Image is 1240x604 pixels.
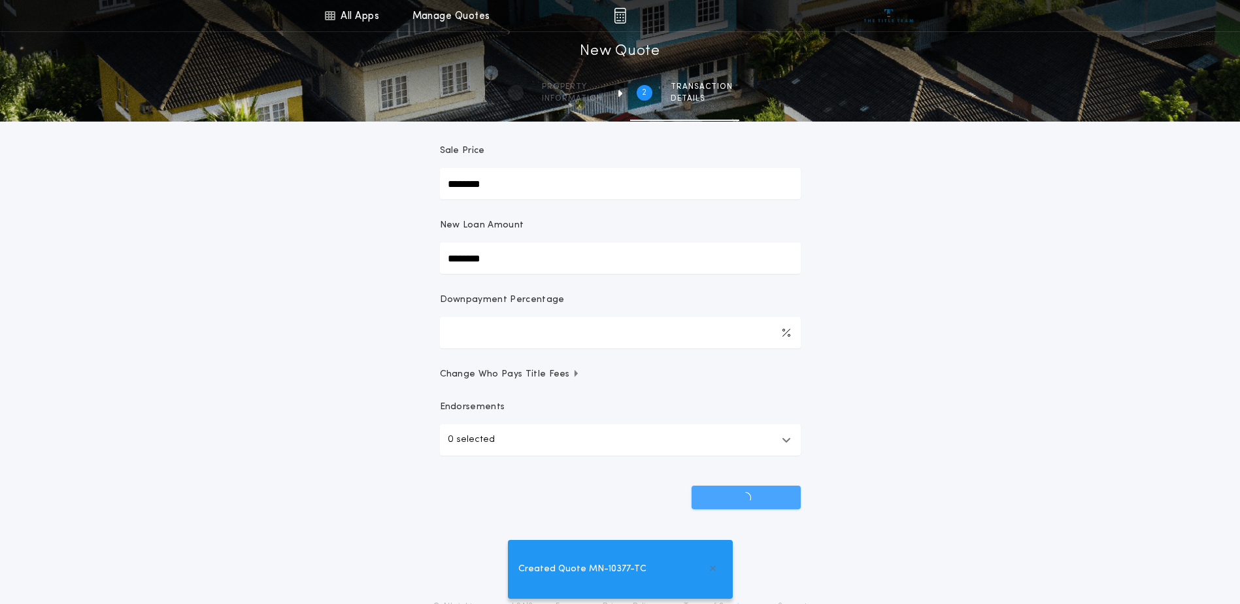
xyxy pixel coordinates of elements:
p: 0 selected [448,432,495,448]
span: Property [542,82,603,92]
input: Downpayment Percentage [440,317,801,348]
span: Created Quote MN-10377-TC [518,562,646,577]
span: Transaction [671,82,733,92]
span: information [542,93,603,104]
p: Sale Price [440,144,485,158]
span: Change Who Pays Title Fees [440,368,580,381]
input: New Loan Amount [440,243,801,274]
img: vs-icon [864,9,913,22]
p: Downpayment Percentage [440,294,565,307]
input: Sale Price [440,168,801,199]
span: details [671,93,733,104]
h2: 2 [642,88,646,98]
p: New Loan Amount [440,219,524,232]
img: img [614,8,626,24]
button: 0 selected [440,424,801,456]
p: Endorsements [440,401,801,414]
button: Change Who Pays Title Fees [440,368,801,381]
h1: New Quote [580,41,660,62]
